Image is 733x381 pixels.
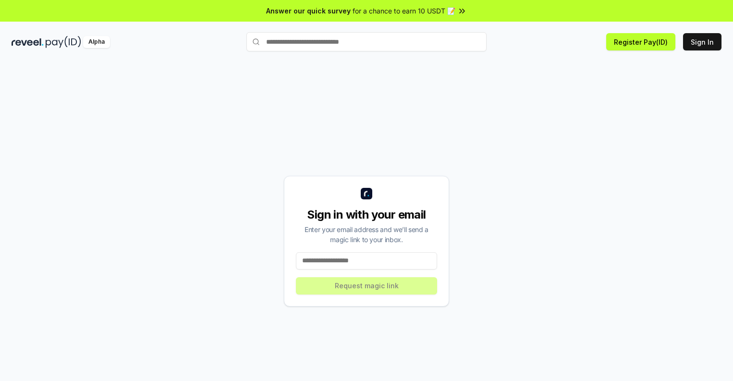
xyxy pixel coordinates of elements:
span: Answer our quick survey [266,6,351,16]
div: Enter your email address and we’ll send a magic link to your inbox. [296,224,437,245]
img: pay_id [46,36,81,48]
div: Alpha [83,36,110,48]
button: Sign In [683,33,721,50]
div: Sign in with your email [296,207,437,222]
img: reveel_dark [12,36,44,48]
img: logo_small [361,188,372,199]
button: Register Pay(ID) [606,33,675,50]
span: for a chance to earn 10 USDT 📝 [353,6,455,16]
